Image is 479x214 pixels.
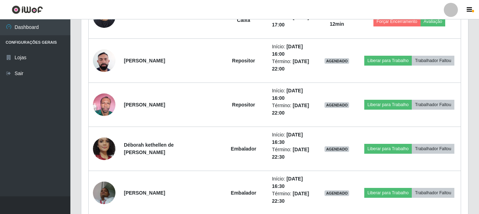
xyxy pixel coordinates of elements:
time: [DATE] 16:30 [272,132,303,145]
span: AGENDADO [324,190,349,196]
button: Trabalhador Faltou [412,144,454,154]
button: Liberar para Trabalho [364,100,412,110]
button: Trabalhador Faltou [412,56,454,66]
li: Término: [272,14,312,29]
img: 1712425496230.jpeg [93,45,115,75]
button: Trabalhador Faltou [412,188,454,198]
li: Término: [272,146,312,161]
strong: Repositor [232,102,255,108]
li: Início: [272,43,312,58]
strong: [PERSON_NAME] [124,102,165,108]
img: CoreUI Logo [12,5,43,14]
time: [DATE] 16:00 [272,44,303,57]
li: Início: [272,87,312,102]
span: AGENDADO [324,58,349,64]
strong: Embalador [231,146,256,152]
li: Término: [272,190,312,205]
li: Término: [272,102,312,117]
strong: [PERSON_NAME] [124,58,165,63]
strong: Repositor [232,58,255,63]
span: AGENDADO [324,146,349,152]
strong: [PERSON_NAME] [124,190,165,196]
button: Forçar Encerramento [373,17,421,26]
button: Liberar para Trabalho [364,188,412,198]
li: Término: [272,58,312,73]
img: 1705882743267.jpeg [93,126,115,172]
time: [DATE] 16:00 [272,88,303,101]
button: Avaliação [421,17,446,26]
img: 1710168469297.jpeg [93,178,115,208]
button: Trabalhador Faltou [412,100,454,110]
strong: Embalador [231,190,256,196]
strong: Déborah kethellen de [PERSON_NAME] [124,142,174,155]
button: Liberar para Trabalho [364,144,412,154]
li: Início: [272,131,312,146]
span: AGENDADO [324,102,349,108]
img: 1753956520242.jpeg [93,90,115,120]
button: Liberar para Trabalho [364,56,412,66]
li: Início: [272,175,312,190]
strong: há 03 h e 12 min [328,14,346,27]
time: [DATE] 16:30 [272,176,303,189]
